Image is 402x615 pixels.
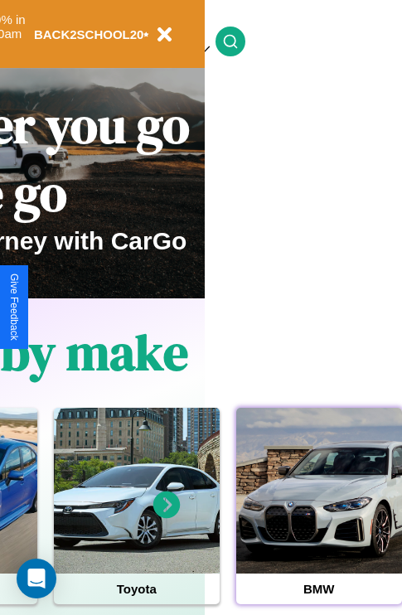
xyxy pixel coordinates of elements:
[54,574,220,604] h4: Toyota
[17,559,56,598] div: Open Intercom Messenger
[34,27,144,41] b: BACK2SCHOOL20
[8,274,20,341] div: Give Feedback
[236,574,402,604] h4: BMW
